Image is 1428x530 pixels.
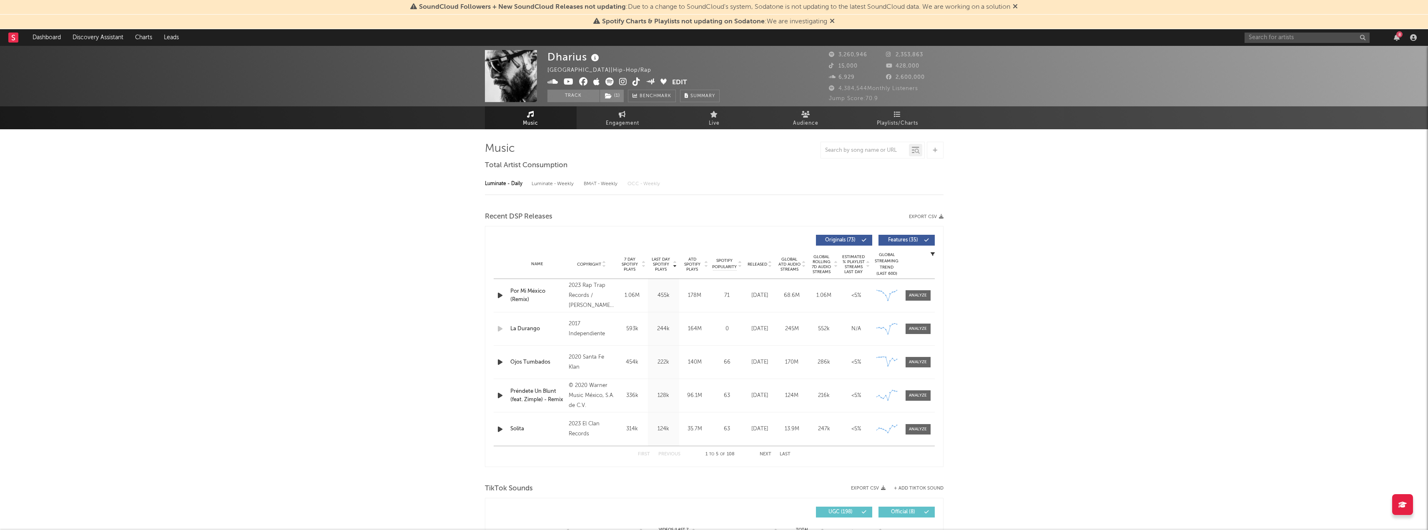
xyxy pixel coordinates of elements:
div: <5% [842,392,870,400]
span: 2,353,863 [886,52,923,58]
span: : We are investigating [602,18,827,25]
div: 71 [713,291,742,300]
span: Last Day Spotify Plays [650,257,672,272]
div: Luminate - Weekly [532,177,575,191]
div: 2023 Rap Trap Records / [PERSON_NAME] Corp [569,281,614,311]
div: 222k [650,358,677,367]
div: © 2020 Warner Music México, S.A. de C.V. [569,381,614,411]
div: <5% [842,358,870,367]
span: Total Artist Consumption [485,161,567,171]
div: 13.9M [778,425,806,433]
span: Playlists/Charts [877,118,918,128]
span: Copyright [577,262,601,267]
div: 2023 El Clan Records [569,419,614,439]
span: Features ( 35 ) [884,238,922,243]
a: Leads [158,29,185,46]
span: 2,600,000 [886,75,925,80]
div: 245M [778,325,806,333]
a: Préndete Un Blunt (feat. Zimple) - Remix [510,387,565,404]
span: Recent DSP Releases [485,212,552,222]
div: 593k [619,325,646,333]
div: 178M [681,291,708,300]
span: Estimated % Playlist Streams Last Day [842,254,865,274]
button: Official(8) [878,507,935,517]
div: [DATE] [746,358,774,367]
button: UGC(198) [816,507,872,517]
div: N/A [842,325,870,333]
span: : Due to a change to SoundCloud's system, Sodatone is not updating to the latest SoundCloud data.... [419,4,1010,10]
button: Originals(73) [816,235,872,246]
button: + Add TikTok Sound [886,486,944,491]
div: 216k [810,392,838,400]
div: Luminate - Daily [485,177,523,191]
a: Music [485,106,577,129]
span: Originals ( 73 ) [821,238,860,243]
input: Search by song name or URL [821,147,909,154]
div: [DATE] [746,291,774,300]
div: 164M [681,325,708,333]
div: 2020 Santa Fe Klan [569,352,614,372]
div: 1.06M [619,291,646,300]
span: Global Rolling 7D Audio Streams [810,254,833,274]
span: 428,000 [886,63,919,69]
div: 124k [650,425,677,433]
span: Music [523,118,538,128]
a: Audience [760,106,852,129]
div: <5% [842,425,870,433]
div: Name [510,261,565,267]
div: 35.7M [681,425,708,433]
span: Engagement [606,118,639,128]
div: 454k [619,358,646,367]
span: Jump Score: 70.9 [829,96,878,101]
div: 0 [713,325,742,333]
span: Dismiss [1013,4,1018,10]
span: UGC ( 198 ) [821,510,860,515]
div: 68.6M [778,291,806,300]
div: 314k [619,425,646,433]
div: 170M [778,358,806,367]
div: 63 [713,425,742,433]
button: Export CSV [909,214,944,219]
span: Global ATD Audio Streams [778,257,801,272]
a: Discovery Assistant [67,29,129,46]
a: Por Mi México (Remix) [510,287,565,304]
div: BMAT - Weekly [584,177,619,191]
button: 8 [1394,34,1400,41]
a: Ojos Tumbados [510,358,565,367]
button: Previous [658,452,680,457]
span: Dismiss [830,18,835,25]
a: Charts [129,29,158,46]
span: Spotify Popularity [712,258,737,270]
span: Benchmark [640,91,671,101]
span: Live [709,118,720,128]
div: 124M [778,392,806,400]
div: 2017 Independiente [569,319,614,339]
button: Features(35) [878,235,935,246]
button: Edit [672,78,687,88]
div: 336k [619,392,646,400]
button: (1) [600,90,624,102]
span: 4,384,544 Monthly Listeners [829,86,918,91]
div: Global Streaming Trend (Last 60D) [874,252,899,277]
div: 286k [810,358,838,367]
div: 1.06M [810,291,838,300]
div: [DATE] [746,325,774,333]
a: Live [668,106,760,129]
span: Spotify Charts & Playlists not updating on Sodatone [602,18,765,25]
a: Benchmark [628,90,676,102]
div: Solita [510,425,565,433]
div: 63 [713,392,742,400]
span: 7 Day Spotify Plays [619,257,641,272]
button: Track [547,90,600,102]
button: Export CSV [851,486,886,491]
button: First [638,452,650,457]
button: + Add TikTok Sound [894,486,944,491]
a: La Durango [510,325,565,333]
div: Dharius [547,50,601,64]
div: 552k [810,325,838,333]
span: 6,929 [829,75,855,80]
